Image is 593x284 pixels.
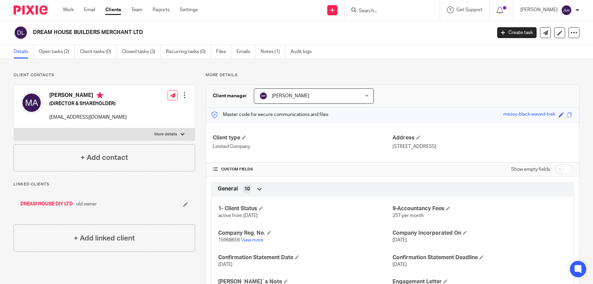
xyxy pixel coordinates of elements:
[393,230,567,237] h4: Company Incorporated On
[244,186,250,193] span: 10
[511,166,550,173] label: Show empty fields
[218,254,393,261] h4: Confirmation Statement Date
[561,5,572,16] img: svg%3E
[497,27,537,38] a: Create task
[503,111,555,119] div: messy-black-waved-trek
[393,205,567,212] h4: 9-Accountancy Fees
[211,111,328,118] p: Master code for secure communications and files
[80,45,117,59] a: Client tasks (0)
[393,134,572,141] h4: Address
[213,167,393,172] h4: CUSTOM FIELDS
[213,143,393,150] p: Limited Company
[218,262,232,267] span: [DATE]
[272,94,309,98] span: [PERSON_NAME]
[105,6,121,13] a: Clients
[393,262,407,267] span: [DATE]
[166,45,211,59] a: Recurring tasks (0)
[33,29,396,36] h2: DREAM HOUSE BUILDERS MERCHANT LTD
[291,45,317,59] a: Audit logs
[14,182,195,187] p: Linked clients
[21,92,42,114] img: svg%3E
[520,6,558,13] p: [PERSON_NAME]
[153,6,170,13] a: Reports
[456,7,483,12] span: Get Support
[49,92,127,100] h4: [PERSON_NAME]
[393,254,567,261] h4: Confirmation Statement Deadline
[218,185,238,193] span: General
[14,45,34,59] a: Details
[14,26,28,40] img: svg%3E
[259,92,267,100] img: svg%3E
[261,45,285,59] a: Notes (1)
[358,8,419,14] input: Search
[76,201,97,207] span: old owner
[74,233,135,244] h4: + Add linked client
[122,45,161,59] a: Closed tasks (3)
[213,93,247,99] h3: Client manager
[237,45,256,59] a: Emails
[63,6,74,13] a: Work
[218,238,240,243] span: 15968656
[218,213,258,218] span: active from [DATE]
[241,238,263,243] a: View more
[14,5,48,15] img: Pixie
[180,6,198,13] a: Settings
[49,100,127,107] h5: (DIRECTOR & SHAREHOLDER)
[81,152,128,163] h4: + Add contact
[216,45,231,59] a: Files
[14,72,195,78] p: Client contacts
[393,213,424,218] span: 257 per month
[218,205,393,212] h4: 1- Client Status
[97,92,103,99] i: Primary
[393,238,407,243] span: [DATE]
[393,143,572,150] p: [STREET_ADDRESS]
[39,45,75,59] a: Open tasks (2)
[49,114,127,121] p: [EMAIL_ADDRESS][DOMAIN_NAME]
[213,134,393,141] h4: Client type
[154,132,177,137] p: More details
[218,230,393,237] h4: Company Reg. No.
[206,72,579,78] p: More details
[131,6,142,13] a: Team
[84,6,95,13] a: Email
[20,201,73,207] a: DREAM HOUSE DIY LTD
